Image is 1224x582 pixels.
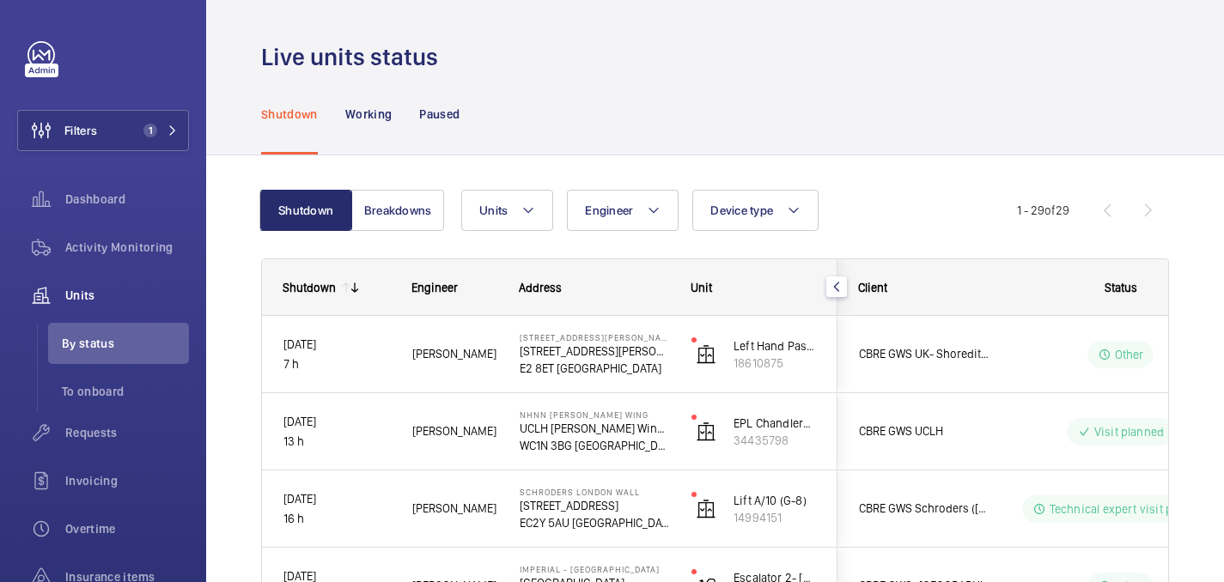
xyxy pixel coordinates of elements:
[696,499,716,519] img: elevator.svg
[261,41,448,73] h1: Live units status
[520,409,669,420] p: NHNN [PERSON_NAME] Wing
[520,420,669,437] p: UCLH [PERSON_NAME] Wing, [STREET_ADDRESS],
[345,106,392,123] p: Working
[1115,346,1144,363] p: Other
[585,203,633,217] span: Engineer
[283,432,390,452] p: 13 h
[1094,423,1164,440] p: Visit planned
[859,421,991,441] span: CBRE GWS UCLH
[520,487,669,497] p: Schroders London Wall
[691,281,817,294] div: Unit
[62,335,189,352] span: By status
[62,383,189,400] span: To onboard
[692,190,819,231] button: Device type
[520,343,669,360] p: [STREET_ADDRESS][PERSON_NAME]
[734,337,816,355] p: Left Hand Passenger Lift- 717151
[696,344,716,365] img: elevator.svg
[859,344,991,364] span: CBRE GWS UK- Shoreditch Exchange/[STREET_ADDRESS][PERSON_NAME] (Mobile Portfolio)
[283,355,390,374] p: 7 h
[411,281,458,294] span: Engineer
[65,287,189,304] span: Units
[1017,204,1069,216] span: 1 - 29 29
[283,489,390,509] p: [DATE]
[519,281,562,294] span: Address
[65,191,189,208] span: Dashboard
[143,124,157,137] span: 1
[65,520,189,537] span: Overtime
[262,316,837,393] div: Press SPACE to select this row.
[412,499,497,518] span: [PERSON_NAME]
[65,424,189,441] span: Requests
[65,239,189,256] span: Activity Monitoring
[64,122,97,139] span: Filters
[1050,500,1209,518] p: Technical expert visit planned
[567,190,679,231] button: Engineer
[710,203,773,217] span: Device type
[1105,281,1137,294] span: Status
[419,106,460,123] p: Paused
[520,497,669,514] p: [STREET_ADDRESS]
[520,437,669,454] p: WC1N 3BG [GEOGRAPHIC_DATA]
[283,509,390,529] p: 16 h
[520,564,669,574] p: Imperial - [GEOGRAPHIC_DATA]
[520,332,669,343] p: [STREET_ADDRESS][PERSON_NAME]
[259,190,352,231] button: Shutdown
[734,432,816,449] p: 34435798
[520,360,669,377] p: E2 8ET [GEOGRAPHIC_DATA]
[65,472,189,489] span: Invoicing
[734,355,816,372] p: 18610875
[283,412,390,432] p: [DATE]
[261,106,318,123] p: Shutdown
[734,509,816,526] p: 14994151
[479,203,508,217] span: Units
[17,110,189,151] button: Filters1
[283,335,390,355] p: [DATE]
[412,421,497,441] span: [PERSON_NAME]
[283,281,336,294] div: Shutdown
[859,499,991,518] span: CBRE GWS Schroders ([GEOGRAPHIC_DATA])
[1044,203,1056,217] span: of
[734,415,816,432] p: EPL ChandlerWing LH 20
[734,492,816,509] p: Lift A/10 (G-8)
[520,514,669,531] p: EC2Y 5AU [GEOGRAPHIC_DATA]
[461,190,553,231] button: Units
[696,421,716,442] img: elevator.svg
[351,190,444,231] button: Breakdowns
[858,281,887,294] span: Client
[412,344,497,364] span: [PERSON_NAME]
